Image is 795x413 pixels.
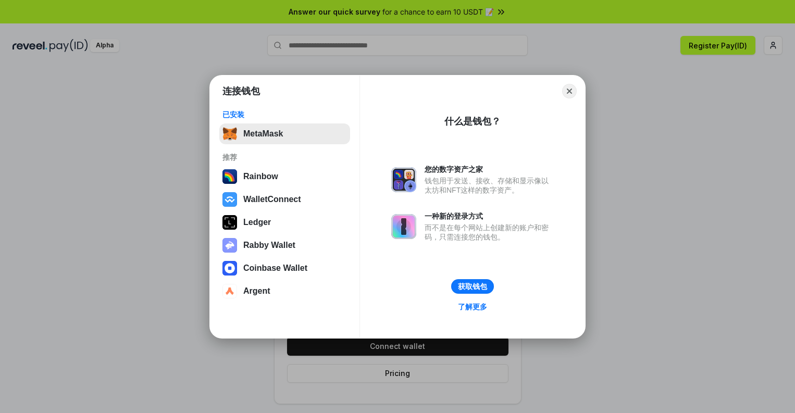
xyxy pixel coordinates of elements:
div: 推荐 [222,153,347,162]
div: 您的数字资产之家 [425,165,554,174]
button: Coinbase Wallet [219,258,350,279]
img: svg+xml,%3Csvg%20xmlns%3D%22http%3A%2F%2Fwww.w3.org%2F2000%2Fsvg%22%20fill%3D%22none%22%20viewBox... [222,238,237,253]
button: Rabby Wallet [219,235,350,256]
div: Coinbase Wallet [243,264,307,273]
div: 一种新的登录方式 [425,211,554,221]
button: 获取钱包 [451,279,494,294]
img: svg+xml,%3Csvg%20xmlns%3D%22http%3A%2F%2Fwww.w3.org%2F2000%2Fsvg%22%20width%3D%2228%22%20height%3... [222,215,237,230]
h1: 连接钱包 [222,85,260,97]
img: svg+xml,%3Csvg%20width%3D%2228%22%20height%3D%2228%22%20viewBox%3D%220%200%2028%2028%22%20fill%3D... [222,192,237,207]
img: svg+xml,%3Csvg%20width%3D%2228%22%20height%3D%2228%22%20viewBox%3D%220%200%2028%2028%22%20fill%3D... [222,261,237,276]
div: Rabby Wallet [243,241,295,250]
a: 了解更多 [452,300,493,314]
img: svg+xml,%3Csvg%20width%3D%2228%22%20height%3D%2228%22%20viewBox%3D%220%200%2028%2028%22%20fill%3D... [222,284,237,298]
img: svg+xml,%3Csvg%20width%3D%22120%22%20height%3D%22120%22%20viewBox%3D%220%200%20120%20120%22%20fil... [222,169,237,184]
div: WalletConnect [243,195,301,204]
button: Ledger [219,212,350,233]
img: svg+xml,%3Csvg%20xmlns%3D%22http%3A%2F%2Fwww.w3.org%2F2000%2Fsvg%22%20fill%3D%22none%22%20viewBox... [391,167,416,192]
div: 已安装 [222,110,347,119]
button: Close [562,84,577,98]
img: svg+xml,%3Csvg%20xmlns%3D%22http%3A%2F%2Fwww.w3.org%2F2000%2Fsvg%22%20fill%3D%22none%22%20viewBox... [391,214,416,239]
div: MetaMask [243,129,283,139]
button: WalletConnect [219,189,350,210]
div: 而不是在每个网站上创建新的账户和密码，只需连接您的钱包。 [425,223,554,242]
div: Argent [243,286,270,296]
button: Rainbow [219,166,350,187]
div: 钱包用于发送、接收、存储和显示像以太坊和NFT这样的数字资产。 [425,176,554,195]
div: 了解更多 [458,302,487,311]
div: 获取钱包 [458,282,487,291]
div: Rainbow [243,172,278,181]
div: 什么是钱包？ [444,115,501,128]
div: Ledger [243,218,271,227]
img: svg+xml,%3Csvg%20fill%3D%22none%22%20height%3D%2233%22%20viewBox%3D%220%200%2035%2033%22%20width%... [222,127,237,141]
button: MetaMask [219,123,350,144]
button: Argent [219,281,350,302]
